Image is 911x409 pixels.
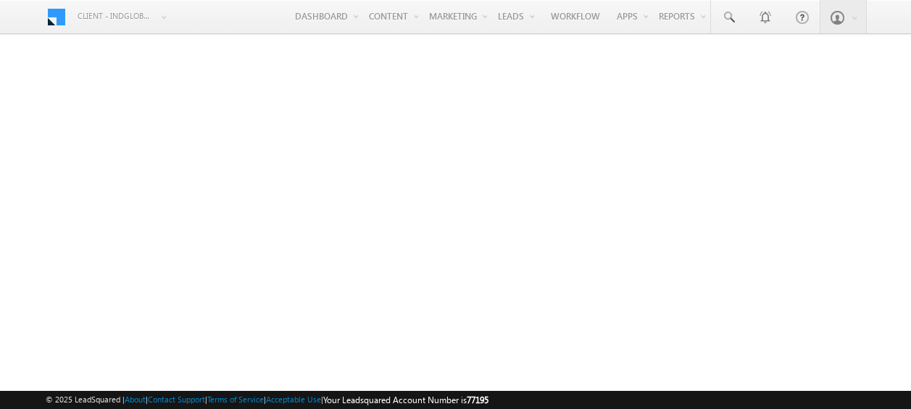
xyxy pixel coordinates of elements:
[323,394,488,405] span: Your Leadsquared Account Number is
[148,394,205,404] a: Contact Support
[266,394,321,404] a: Acceptable Use
[46,393,488,407] span: © 2025 LeadSquared | | | | |
[78,9,154,23] span: Client - indglobal2 (77195)
[467,394,488,405] span: 77195
[125,394,146,404] a: About
[207,394,264,404] a: Terms of Service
